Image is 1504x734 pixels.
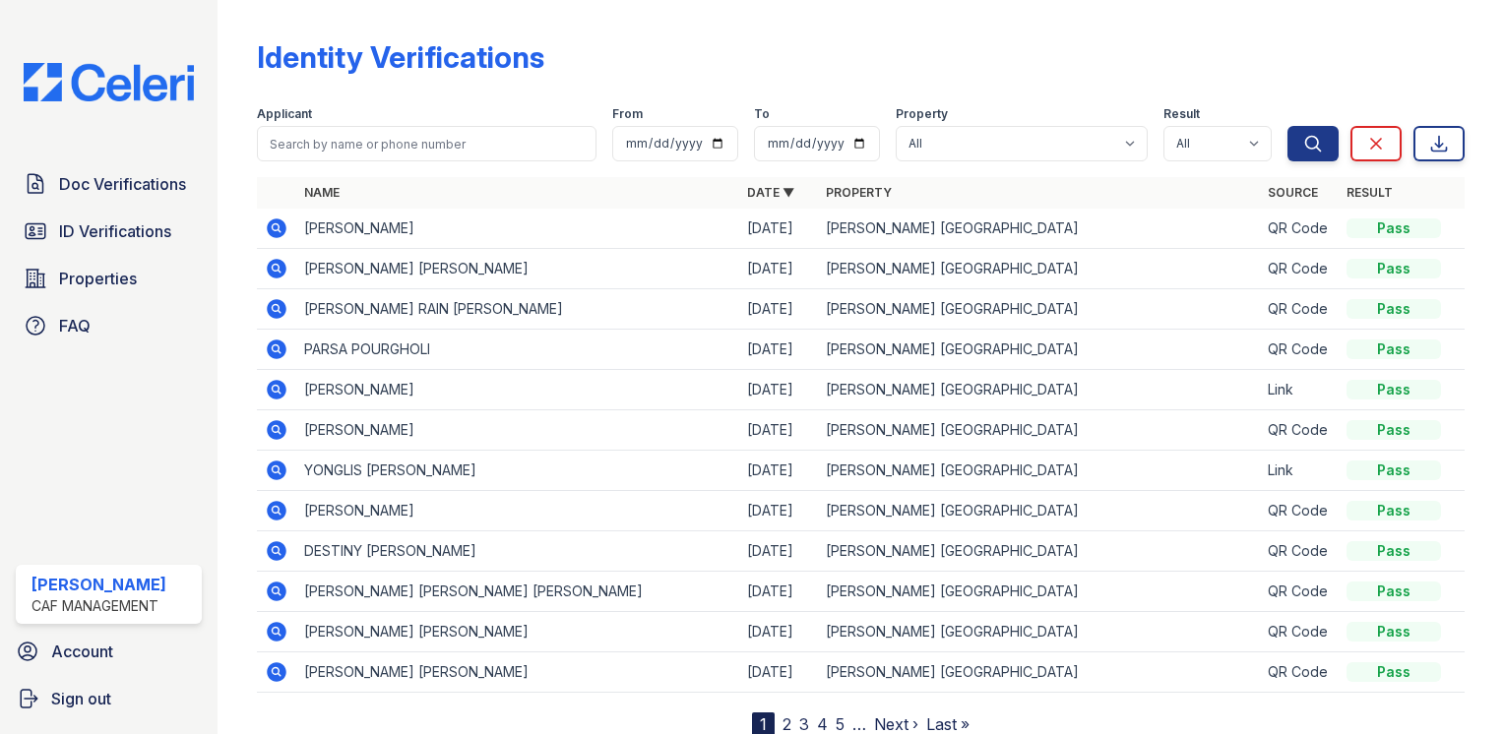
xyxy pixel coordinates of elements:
a: 4 [817,714,828,734]
div: Identity Verifications [257,39,544,75]
td: [PERSON_NAME] [296,370,738,410]
a: Last » [926,714,970,734]
td: YONGLIS [PERSON_NAME] [296,451,738,491]
td: [PERSON_NAME] [GEOGRAPHIC_DATA] [818,410,1260,451]
a: FAQ [16,306,202,345]
div: Pass [1347,339,1441,359]
img: CE_Logo_Blue-a8612792a0a2168367f1c8372b55b34899dd931a85d93a1a3d3e32e68fde9ad4.png [8,63,210,101]
a: Result [1347,185,1393,200]
span: ID Verifications [59,219,171,243]
td: [PERSON_NAME] [GEOGRAPHIC_DATA] [818,572,1260,612]
div: CAF Management [31,596,166,616]
td: [DATE] [739,330,818,370]
div: Pass [1347,420,1441,440]
td: PARSA POURGHOLI [296,330,738,370]
div: Pass [1347,581,1441,601]
td: [DATE] [739,249,818,289]
span: Properties [59,267,137,290]
span: FAQ [59,314,91,337]
label: To [754,106,770,122]
td: [PERSON_NAME] [PERSON_NAME] [296,612,738,652]
div: Pass [1347,662,1441,682]
td: [PERSON_NAME] [PERSON_NAME] [PERSON_NAME] [296,572,738,612]
div: Pass [1347,541,1441,561]
td: [DATE] [739,491,818,531]
td: [PERSON_NAME] [GEOGRAPHIC_DATA] [818,451,1260,491]
a: 2 [783,714,791,734]
td: [PERSON_NAME] [GEOGRAPHIC_DATA] [818,370,1260,410]
td: [PERSON_NAME] [GEOGRAPHIC_DATA] [818,652,1260,693]
a: 3 [799,714,809,734]
a: Date ▼ [747,185,794,200]
td: [PERSON_NAME] [GEOGRAPHIC_DATA] [818,249,1260,289]
div: Pass [1347,259,1441,278]
a: Properties [16,259,202,298]
td: [PERSON_NAME] [GEOGRAPHIC_DATA] [818,209,1260,249]
div: Pass [1347,501,1441,520]
td: [PERSON_NAME] [GEOGRAPHIC_DATA] [818,531,1260,572]
div: Pass [1347,380,1441,399]
td: [PERSON_NAME] [296,209,738,249]
td: QR Code [1260,249,1339,289]
div: Pass [1347,460,1441,480]
div: Pass [1347,218,1441,238]
a: Name [304,185,340,200]
td: [DATE] [739,572,818,612]
label: Result [1163,106,1200,122]
td: QR Code [1260,612,1339,652]
td: QR Code [1260,491,1339,531]
td: [DATE] [739,531,818,572]
span: Doc Verifications [59,172,186,196]
td: [PERSON_NAME] [PERSON_NAME] [296,249,738,289]
td: QR Code [1260,330,1339,370]
td: [DATE] [739,370,818,410]
td: Link [1260,451,1339,491]
a: Source [1268,185,1318,200]
td: QR Code [1260,572,1339,612]
td: QR Code [1260,209,1339,249]
td: [PERSON_NAME] RAIN [PERSON_NAME] [296,289,738,330]
a: ID Verifications [16,212,202,251]
td: [PERSON_NAME] [GEOGRAPHIC_DATA] [818,330,1260,370]
div: Pass [1347,299,1441,319]
a: Next › [874,714,918,734]
a: 5 [836,714,845,734]
div: [PERSON_NAME] [31,573,166,596]
td: [PERSON_NAME] [GEOGRAPHIC_DATA] [818,289,1260,330]
td: [PERSON_NAME] [296,410,738,451]
td: [PERSON_NAME] [PERSON_NAME] [296,652,738,693]
label: Applicant [257,106,312,122]
td: QR Code [1260,410,1339,451]
a: Sign out [8,679,210,718]
td: QR Code [1260,531,1339,572]
span: Account [51,640,113,663]
td: [DATE] [739,289,818,330]
td: [DATE] [739,209,818,249]
a: Property [826,185,892,200]
td: Link [1260,370,1339,410]
td: [DATE] [739,410,818,451]
a: Account [8,632,210,671]
label: Property [896,106,948,122]
td: [DATE] [739,451,818,491]
td: [DATE] [739,652,818,693]
a: Doc Verifications [16,164,202,204]
td: [PERSON_NAME] [GEOGRAPHIC_DATA] [818,491,1260,531]
td: [PERSON_NAME] [296,491,738,531]
td: QR Code [1260,652,1339,693]
div: Pass [1347,622,1441,642]
td: DESTINY [PERSON_NAME] [296,531,738,572]
input: Search by name or phone number [257,126,596,161]
td: QR Code [1260,289,1339,330]
td: [PERSON_NAME] [GEOGRAPHIC_DATA] [818,612,1260,652]
span: Sign out [51,687,111,710]
td: [DATE] [739,612,818,652]
label: From [612,106,643,122]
